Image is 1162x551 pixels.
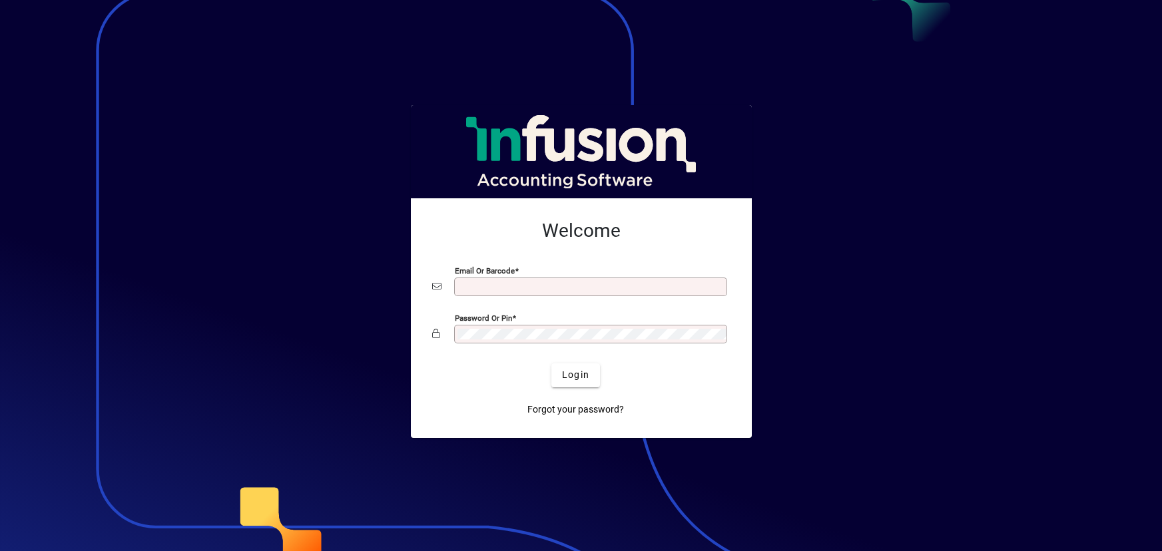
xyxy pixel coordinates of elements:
a: Forgot your password? [522,398,629,422]
h2: Welcome [432,220,730,242]
mat-label: Password or Pin [455,313,512,322]
span: Login [562,368,589,382]
span: Forgot your password? [527,403,624,417]
button: Login [551,363,600,387]
mat-label: Email or Barcode [455,266,515,275]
